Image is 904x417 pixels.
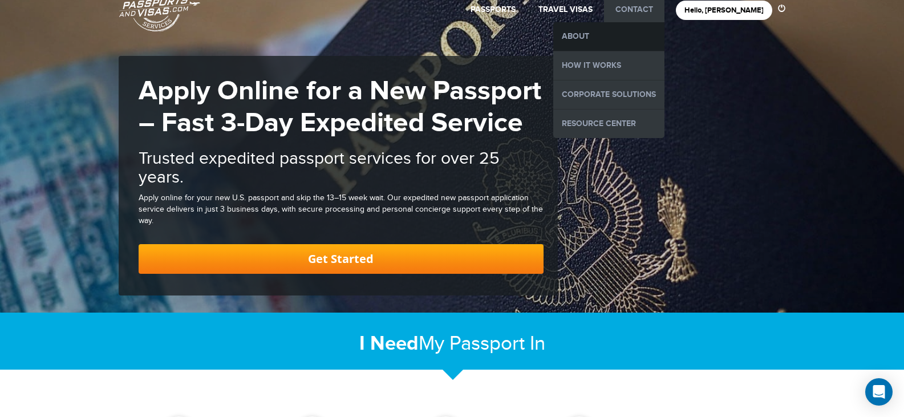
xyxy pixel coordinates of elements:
[139,244,544,274] a: Get Started
[449,332,545,355] span: Passport In
[538,5,593,14] a: Travel Visas
[119,331,786,356] h2: My
[359,331,419,356] strong: I Need
[139,149,544,187] h2: Trusted expedited passport services for over 25 years.
[553,51,664,80] a: How it Works
[615,5,653,14] a: Contact
[865,378,893,406] div: Open Intercom Messenger
[553,22,664,51] a: About
[139,75,541,140] strong: Apply Online for a New Passport – Fast 3-Day Expedited Service
[553,80,664,109] a: Corporate Solutions
[553,110,664,138] a: Resource Center
[471,5,516,14] a: Passports
[684,6,764,15] a: Hello, [PERSON_NAME]
[139,193,544,227] div: Apply online for your new U.S. passport and skip the 13–15 week wait. Our expedited new passport ...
